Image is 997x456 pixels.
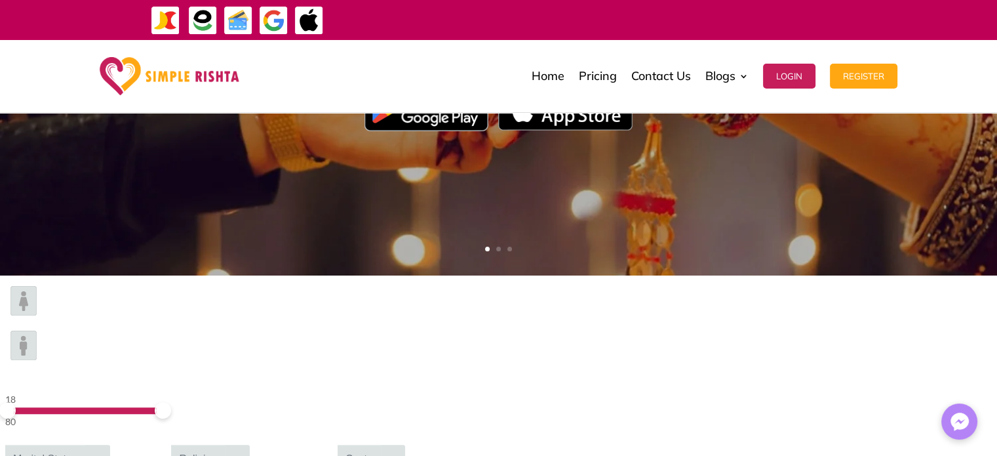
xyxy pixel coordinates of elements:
[830,43,897,109] a: Register
[151,6,180,35] img: JazzCash-icon
[5,392,161,407] div: 18
[259,6,288,35] img: GooglePay-icon
[224,6,253,35] img: Credit Cards
[532,43,564,109] a: Home
[294,6,324,35] img: ApplePay-icon
[485,247,490,251] a: 1
[496,247,501,251] a: 2
[705,43,749,109] a: Blogs
[507,247,512,251] a: 3
[947,409,973,435] img: Messenger
[5,414,161,430] div: 80
[763,43,815,109] a: Login
[763,64,815,89] button: Login
[579,43,617,109] a: Pricing
[188,6,218,35] img: EasyPaisa-icon
[631,43,691,109] a: Contact Us
[830,64,897,89] button: Register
